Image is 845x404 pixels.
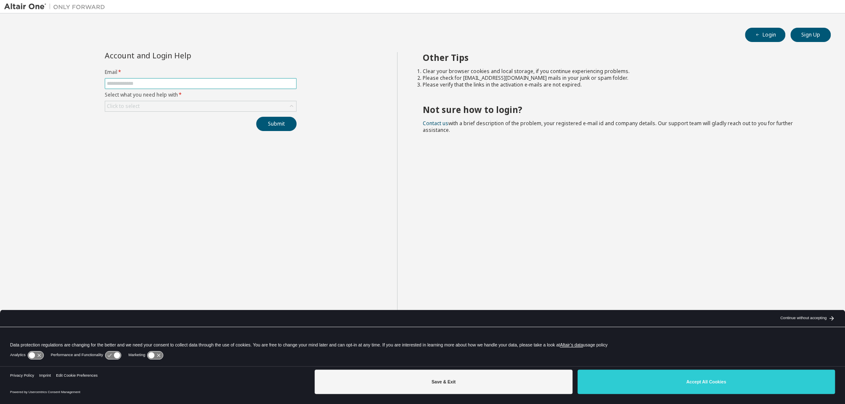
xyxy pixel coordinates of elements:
[423,120,448,127] a: Contact us
[423,120,793,134] span: with a brief description of the problem, your registered e-mail id and company details. Our suppo...
[107,103,140,110] div: Click to select
[105,69,297,76] label: Email
[105,92,297,98] label: Select what you need help with
[423,52,816,63] h2: Other Tips
[423,68,816,75] li: Clear your browser cookies and local storage, if you continue experiencing problems.
[105,101,296,111] div: Click to select
[423,81,816,88] li: Please verify that the links in the activation e-mails are not expired.
[256,117,297,131] button: Submit
[745,28,785,42] button: Login
[790,28,831,42] button: Sign Up
[4,3,109,11] img: Altair One
[105,52,258,59] div: Account and Login Help
[423,104,816,115] h2: Not sure how to login?
[423,75,816,81] li: Please check for [EMAIL_ADDRESS][DOMAIN_NAME] mails in your junk or spam folder.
